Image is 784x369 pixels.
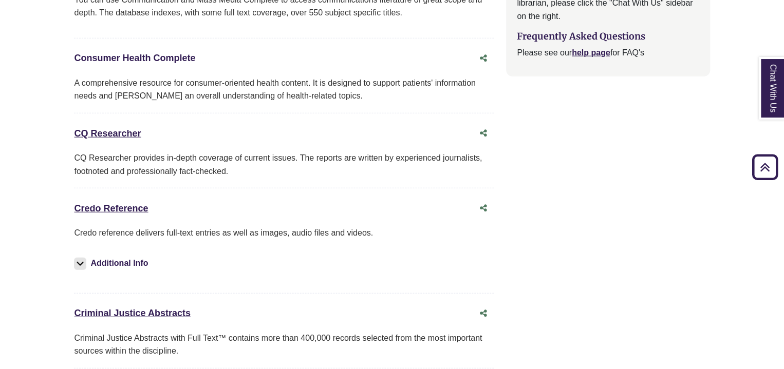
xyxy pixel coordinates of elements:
[74,203,148,213] a: Credo Reference
[74,151,494,178] div: CQ Researcher provides in-depth coverage of current issues. The reports are written by experience...
[517,46,699,60] p: Please see our for FAQ's
[749,160,781,174] a: Back to Top
[473,199,494,218] button: Share this database
[74,308,190,318] a: Criminal Justice Abstracts
[74,128,141,139] a: CQ Researcher
[74,76,494,103] div: A comprehensive resource for consumer-oriented health content. It is designed to support patients...
[74,332,494,358] div: Criminal Justice Abstracts with Full Text™ contains more than 400,000 records selected from the m...
[473,304,494,323] button: Share this database
[74,256,151,270] button: Additional Info
[74,53,195,63] a: Consumer Health Complete
[74,226,494,240] p: Credo reference delivers full-text entries as well as images, audio files and videos.
[473,49,494,68] button: Share this database
[572,48,610,57] a: help page
[517,31,699,42] h3: Frequently Asked Questions
[473,124,494,143] button: Share this database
